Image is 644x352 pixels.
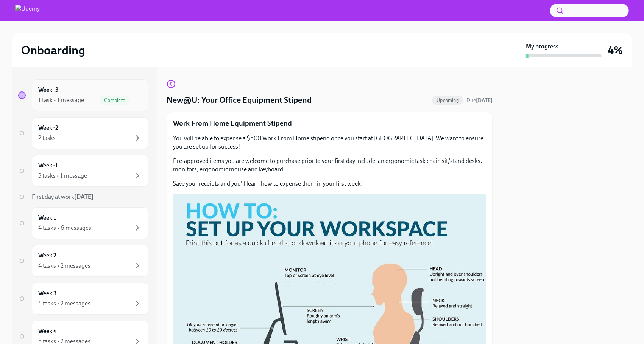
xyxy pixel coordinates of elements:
[100,98,130,103] span: Complete
[476,97,493,104] strong: [DATE]
[432,98,463,103] span: Upcoming
[173,118,486,128] p: Work From Home Equipment Stipend
[38,172,87,180] div: 3 tasks • 1 message
[38,96,84,104] div: 1 task • 1 message
[173,134,486,151] p: You will be able to expense a $500 Work From Home stipend once you start at [GEOGRAPHIC_DATA]. We...
[18,155,148,187] a: Week -13 tasks • 1 message
[173,157,486,174] p: Pre-approved items you are welcome to purchase prior to your first day include: an ergonomic task...
[38,251,56,260] h6: Week 2
[38,161,58,170] h6: Week -1
[18,117,148,149] a: Week -22 tasks
[466,97,493,104] span: Due
[21,43,85,58] h2: Onboarding
[167,95,312,106] h4: New@U: Your Office Equipment Stipend
[32,193,94,200] span: First day at work
[526,42,558,51] strong: My progress
[38,337,90,346] div: 5 tasks • 2 messages
[18,283,148,315] a: Week 34 tasks • 2 messages
[173,180,486,188] p: Save your receipts and you'll learn how to expense them in your first week!
[38,134,56,142] div: 2 tasks
[38,214,56,222] h6: Week 1
[18,193,148,201] a: First day at work[DATE]
[38,299,90,308] div: 4 tasks • 2 messages
[74,193,94,200] strong: [DATE]
[466,97,493,104] span: October 6th, 2025 09:00
[38,124,58,132] h6: Week -2
[38,289,57,298] h6: Week 3
[38,327,57,335] h6: Week 4
[38,262,90,270] div: 4 tasks • 2 messages
[38,224,91,232] div: 4 tasks • 6 messages
[18,79,148,111] a: Week -31 task • 1 messageComplete
[38,86,59,94] h6: Week -3
[608,43,623,57] h3: 4%
[15,5,40,17] img: Udemy
[18,245,148,277] a: Week 24 tasks • 2 messages
[18,207,148,239] a: Week 14 tasks • 6 messages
